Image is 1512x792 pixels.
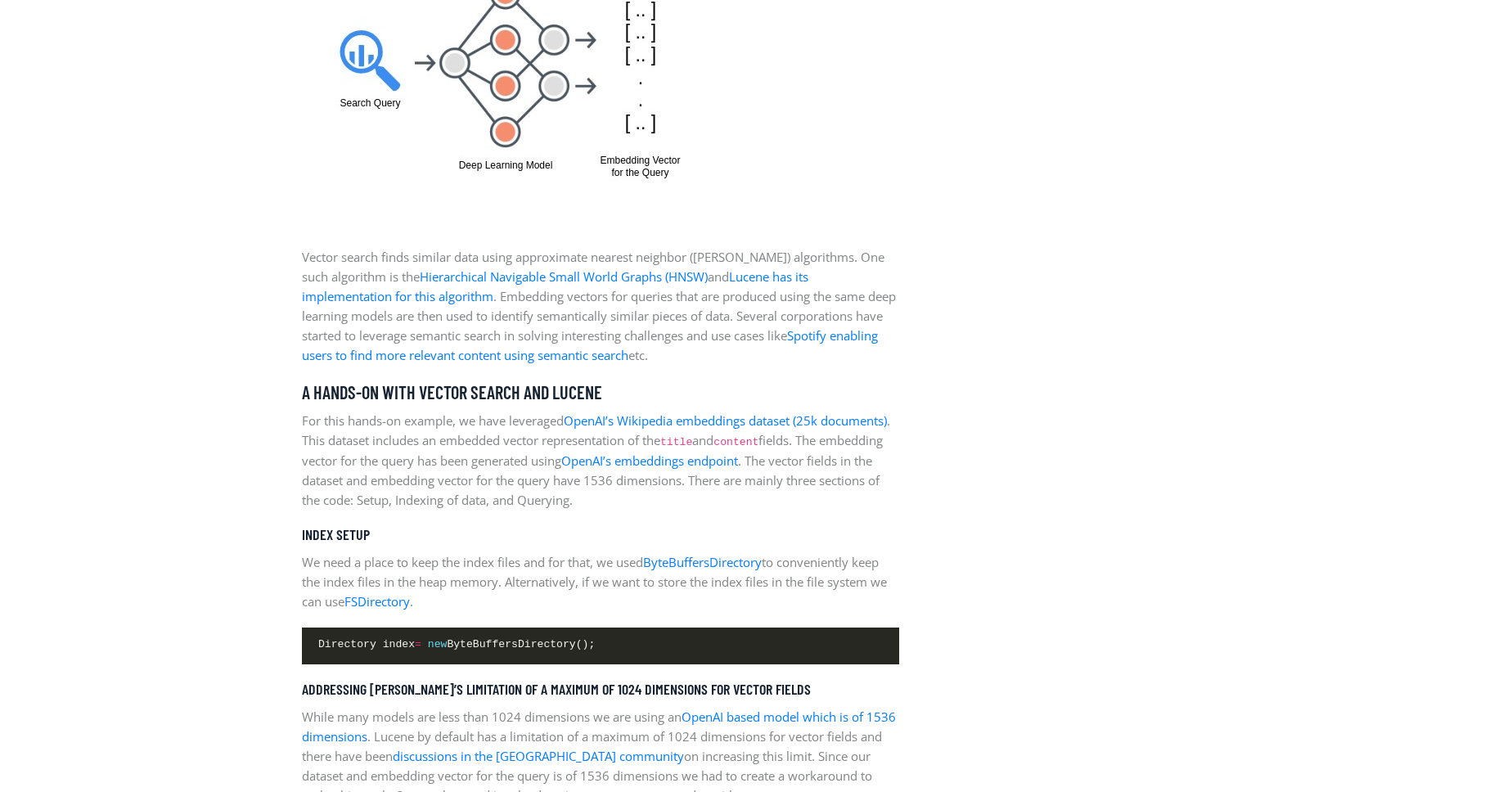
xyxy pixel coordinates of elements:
p: For this hands-on example, we have leveraged . This dataset includes an embedded vector represent... [302,411,899,510]
a: discussions in the [GEOGRAPHIC_DATA] community [393,748,684,764]
code: title [660,436,692,448]
p: Vector search finds similar data using approximate nearest neighbor ([PERSON_NAME]) algorithms. O... [302,247,899,365]
h5: Index Setup [302,526,899,544]
h4: A Hands-on with Vector Search and Lucene [302,381,899,403]
a: ByteBuffersDirectory [643,554,762,570]
a: OpenAI’s Wikipedia embeddings dataset (25k documents) [564,412,887,429]
span: Directory index ByteBuffersDirectory(); [318,636,595,653]
a: OpenAI’s embeddings endpoint [561,452,738,469]
code: content [713,436,758,448]
a: Hierarchical Navigable Small World Graphs (HNSW) [420,268,708,285]
a: OpenAI based model which is of 1536 dimensions [302,709,896,745]
span: new [428,638,448,650]
h5: Addressing [PERSON_NAME]’s limitation of a maximum of 1024 dimensions for vector fields [302,681,899,699]
p: We need a place to keep the index files and for that, we used to conveniently keep the index file... [302,552,899,611]
span: = [415,638,421,650]
a: FSDirectory [344,593,410,610]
